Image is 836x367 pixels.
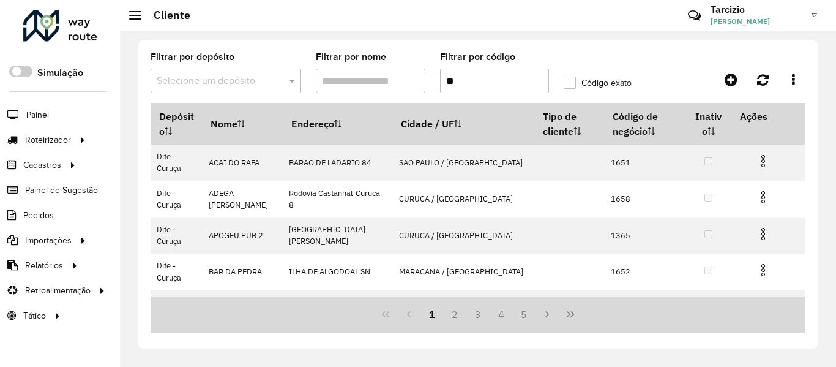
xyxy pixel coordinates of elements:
[513,303,536,326] button: 5
[151,254,203,290] td: Dife - Curuça
[605,145,685,181] td: 1651
[151,104,203,145] th: Depósito
[534,104,604,145] th: Tipo de cliente
[283,104,392,145] th: Endereço
[711,16,802,27] span: [PERSON_NAME]
[283,218,392,254] td: [GEOGRAPHIC_DATA][PERSON_NAME]
[283,145,392,181] td: BARAO DE LADARIO 84
[151,290,203,326] td: Dife - Curuça
[605,290,685,326] td: 865
[23,159,61,172] span: Cadastros
[203,290,283,326] td: BAR DO MACACO 2
[151,181,203,217] td: Dife - Curuça
[392,104,534,145] th: Cidade / UF
[25,134,71,146] span: Roteirizador
[605,218,685,254] td: 1365
[283,181,392,217] td: Rodovia Castanhal-Curuca 8
[25,284,91,297] span: Retroalimentação
[23,309,46,322] span: Tático
[681,2,707,29] a: Contato Rápido
[37,66,83,80] label: Simulação
[203,181,283,217] td: ADEGA [PERSON_NAME]
[440,50,515,64] label: Filtrar por código
[392,145,534,181] td: SAO PAULO / [GEOGRAPHIC_DATA]
[559,303,582,326] button: Last Page
[151,218,203,254] td: Dife - Curuça
[605,181,685,217] td: 1658
[151,50,234,64] label: Filtrar por depósito
[392,218,534,254] td: CURUCA / [GEOGRAPHIC_DATA]
[25,259,63,272] span: Relatórios
[203,104,283,145] th: Nome
[605,104,685,145] th: Código de negócio
[203,145,283,181] td: ACAI DO RAFA
[536,303,559,326] button: Next Page
[283,254,392,290] td: ILHA DE ALGODOAL SN
[392,254,534,290] td: MARACANA / [GEOGRAPHIC_DATA]
[26,108,49,121] span: Painel
[141,9,190,22] h2: Cliente
[564,77,632,89] label: Código exato
[203,218,283,254] td: APOGEU PUB 2
[711,4,802,15] h3: Tarcizio
[392,290,534,326] td: MARAPANIM / [GEOGRAPHIC_DATA]
[490,303,513,326] button: 4
[466,303,490,326] button: 3
[731,104,805,129] th: Ações
[685,104,731,145] th: Inativo
[23,209,54,222] span: Pedidos
[151,145,203,181] td: Dife - Curuça
[25,234,72,247] span: Importações
[605,254,685,290] td: 1652
[203,254,283,290] td: BAR DA PEDRA
[283,290,392,326] td: RUA PRINCIPAL SN
[316,50,386,64] label: Filtrar por nome
[443,303,466,326] button: 2
[392,181,534,217] td: CURUCA / [GEOGRAPHIC_DATA]
[25,184,98,197] span: Painel de Sugestão
[420,303,444,326] button: 1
